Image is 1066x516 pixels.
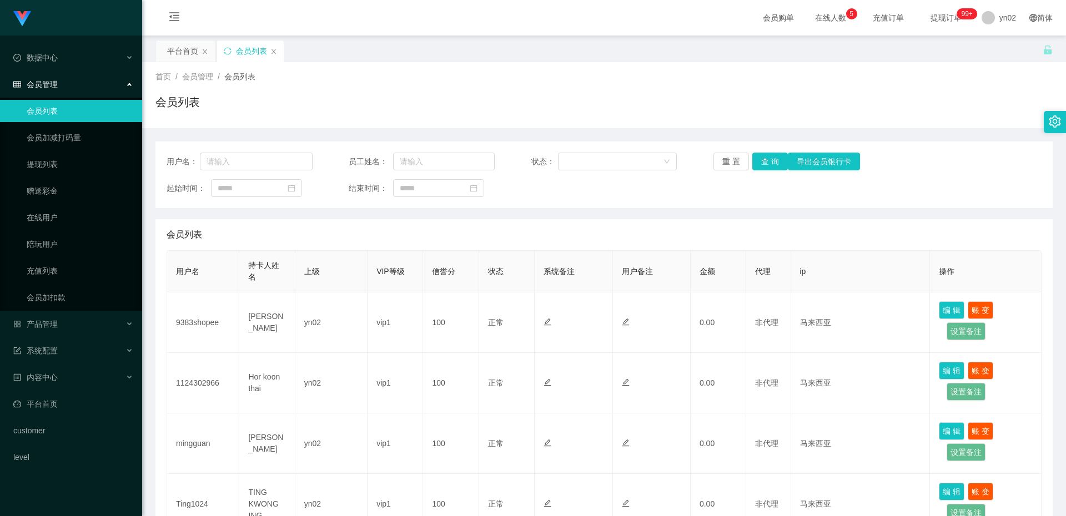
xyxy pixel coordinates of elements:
span: VIP等级 [376,267,405,276]
i: 图标: menu-fold [155,1,193,36]
td: vip1 [368,353,423,413]
span: 员工姓名： [349,156,393,168]
span: 金额 [700,267,715,276]
button: 设置备注 [947,322,985,340]
td: 马来西亚 [791,292,931,353]
td: [PERSON_NAME] [239,292,295,353]
button: 导出会员银行卡 [788,153,860,170]
td: 0.00 [691,353,746,413]
a: 会员列表 [27,100,133,122]
span: / [218,72,220,81]
p: 5 [849,8,853,19]
span: 非代理 [755,439,778,448]
span: 非代理 [755,499,778,508]
span: 用户名 [176,267,199,276]
a: level [13,446,133,468]
td: 1124302966 [167,353,239,413]
i: 图标: calendar [470,184,477,192]
sup: 5 [846,8,857,19]
i: 图标: edit [622,439,630,447]
td: 100 [423,413,479,474]
span: 正常 [488,439,504,448]
button: 编 辑 [939,483,964,500]
span: 操作 [939,267,954,276]
span: 会员管理 [182,72,213,81]
a: 陪玩用户 [27,233,133,255]
span: 信誉分 [432,267,455,276]
span: 代理 [755,267,771,276]
div: 平台首页 [167,41,198,62]
td: 马来西亚 [791,413,931,474]
span: 系统备注 [544,267,575,276]
a: 在线用户 [27,206,133,229]
span: 在线人数 [809,14,852,22]
span: 产品管理 [13,320,58,328]
a: 图标: dashboard平台首页 [13,393,133,415]
span: 内容中心 [13,373,58,382]
i: 图标: profile [13,373,21,381]
i: 图标: edit [622,318,630,326]
td: 0.00 [691,292,746,353]
input: 请输入 [200,153,313,170]
a: 赠送彩金 [27,180,133,202]
button: 账 变 [968,362,993,380]
span: 非代理 [755,318,778,327]
i: 图标: close [202,48,208,55]
span: 非代理 [755,378,778,387]
i: 图标: edit [622,378,630,386]
i: 图标: edit [622,499,630,507]
button: 账 变 [968,301,993,319]
td: 0.00 [691,413,746,474]
span: 正常 [488,499,504,508]
i: 图标: edit [544,318,551,326]
td: Hor koon thai [239,353,295,413]
sup: 322 [957,8,977,19]
input: 请输入 [393,153,495,170]
button: 编 辑 [939,422,964,440]
i: 图标: form [13,347,21,355]
span: / [175,72,178,81]
span: 系统配置 [13,346,58,355]
td: 马来西亚 [791,353,931,413]
i: 图标: edit [544,378,551,386]
span: 会员列表 [224,72,255,81]
button: 编 辑 [939,362,964,380]
span: 起始时间： [167,183,211,194]
span: ip [800,267,806,276]
span: 用户名： [167,156,200,168]
span: 持卡人姓名 [248,261,279,281]
i: 图标: table [13,80,21,88]
td: 9383shopee [167,292,239,353]
i: 图标: check-circle-o [13,54,21,62]
i: 图标: appstore-o [13,320,21,328]
span: 正常 [488,378,504,387]
span: 用户备注 [622,267,653,276]
span: 会员列表 [167,228,202,241]
a: 会员加扣款 [27,286,133,308]
td: yn02 [295,413,368,474]
span: 首页 [155,72,171,81]
i: 图标: sync [224,47,232,55]
a: 充值列表 [27,260,133,282]
a: 提现列表 [27,153,133,175]
button: 重 置 [713,153,749,170]
span: 数据中心 [13,53,58,62]
td: yn02 [295,292,368,353]
span: 状态： [531,156,559,168]
img: logo.9652507e.png [13,11,31,27]
i: 图标: setting [1049,115,1061,128]
td: [PERSON_NAME] [239,413,295,474]
td: 100 [423,353,479,413]
i: 图标: down [663,158,670,166]
span: 充值订单 [867,14,909,22]
h1: 会员列表 [155,94,200,110]
i: 图标: calendar [288,184,295,192]
span: 正常 [488,318,504,327]
td: yn02 [295,353,368,413]
span: 状态 [488,267,504,276]
i: 图标: unlock [1043,45,1053,55]
i: 图标: global [1029,14,1037,22]
span: 结束时间： [349,183,393,194]
td: vip1 [368,292,423,353]
div: 会员列表 [236,41,267,62]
